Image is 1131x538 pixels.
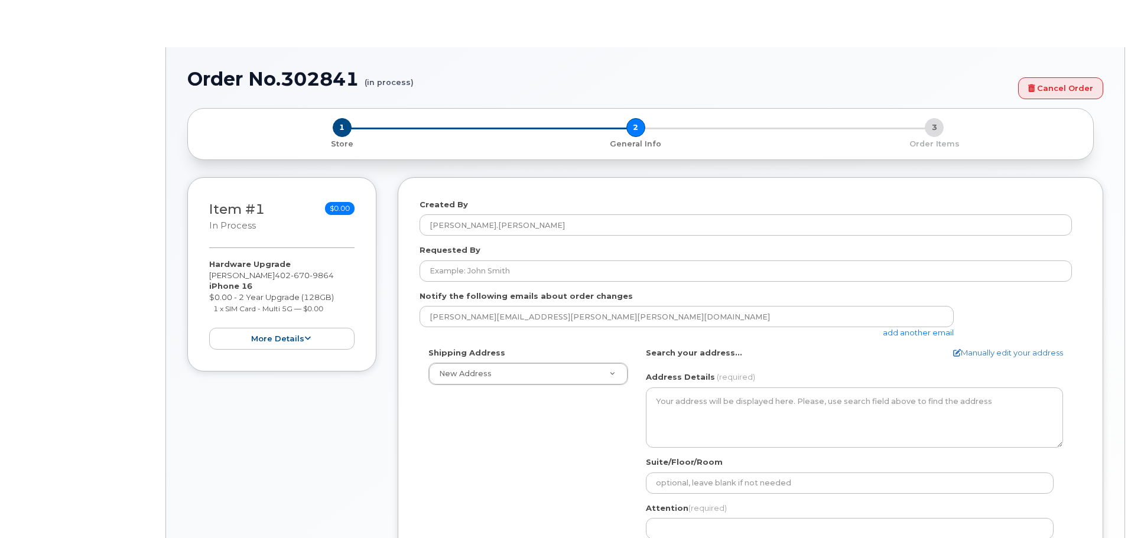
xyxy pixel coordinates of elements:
label: Shipping Address [428,347,505,358]
label: Requested By [420,244,480,256]
a: Cancel Order [1018,77,1103,99]
label: Suite/Floor/Room [646,457,723,468]
button: more details [209,328,355,350]
div: [PERSON_NAME] $0.00 - 2 Year Upgrade (128GB) [209,259,355,350]
small: in process [209,220,256,231]
span: 9864 [310,270,334,280]
small: (in process) [365,69,414,87]
p: Store [202,139,482,149]
label: Created By [420,199,468,210]
span: (required) [717,372,755,382]
h3: Item #1 [209,202,265,232]
label: Address Details [646,371,715,383]
span: 670 [291,270,310,280]
strong: Hardware Upgrade [209,259,291,269]
label: Attention [646,503,727,514]
span: 402 [275,270,334,280]
label: Search your address... [646,347,742,358]
span: $0.00 [325,202,355,215]
span: (required) [688,503,727,513]
a: New Address [429,363,628,384]
h1: Order No.302841 [187,69,1012,89]
a: add another email [883,328,954,337]
strong: iPhone 16 [209,281,252,291]
input: Example: John Smith [420,260,1072,282]
a: Manually edit your address [953,347,1063,358]
span: New Address [439,369,492,378]
input: Example: john@appleseed.com [420,306,954,327]
input: optional, leave blank if not needed [646,472,1054,494]
span: 1 [333,118,352,137]
small: 1 x SIM Card - Multi 5G — $0.00 [213,304,323,313]
a: 1 Store [197,137,486,149]
label: Notify the following emails about order changes [420,291,633,302]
